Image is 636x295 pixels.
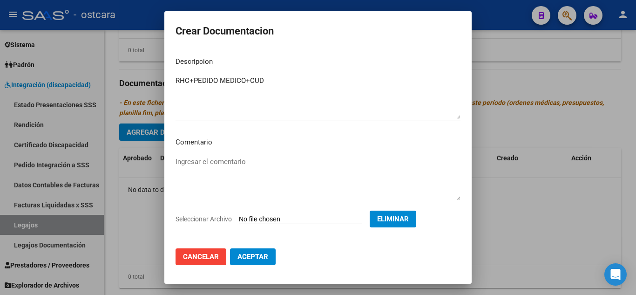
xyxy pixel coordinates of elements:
[176,215,232,223] span: Seleccionar Archivo
[176,248,226,265] button: Cancelar
[176,137,460,148] p: Comentario
[377,215,409,223] span: Eliminar
[370,211,416,227] button: Eliminar
[230,248,276,265] button: Aceptar
[237,253,268,261] span: Aceptar
[183,253,219,261] span: Cancelar
[604,263,627,286] div: Open Intercom Messenger
[176,56,460,67] p: Descripcion
[176,22,460,40] h2: Crear Documentacion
